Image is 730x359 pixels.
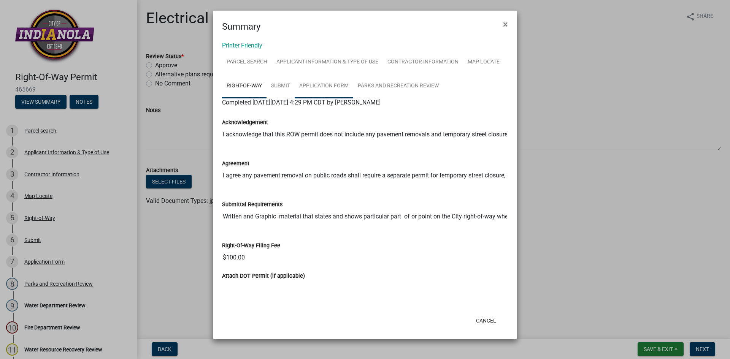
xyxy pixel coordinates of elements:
[222,202,282,207] label: Submittal Requirements
[222,120,268,125] label: Acknowledgement
[353,74,443,98] a: Parks and Recreation Review
[470,314,502,327] button: Cancel
[267,74,295,98] a: Submit
[222,99,381,106] span: Completed [DATE][DATE] 4:29 PM CDT by [PERSON_NAME]
[503,19,508,30] span: ×
[222,74,267,98] a: Right-of-Way
[222,274,305,279] label: Attach DOT Permit (if applicable)
[463,50,504,74] a: Map Locate
[222,42,262,49] a: Printer Friendly
[222,161,249,166] label: Agreement
[222,243,280,248] label: Right-Of-Way Filing Fee
[497,14,514,35] button: Close
[272,50,383,74] a: Applicant Information & Type of Use
[222,20,260,33] h4: Summary
[295,74,353,98] a: Application Form
[222,50,272,74] a: Parcel search
[383,50,463,74] a: Contractor Information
